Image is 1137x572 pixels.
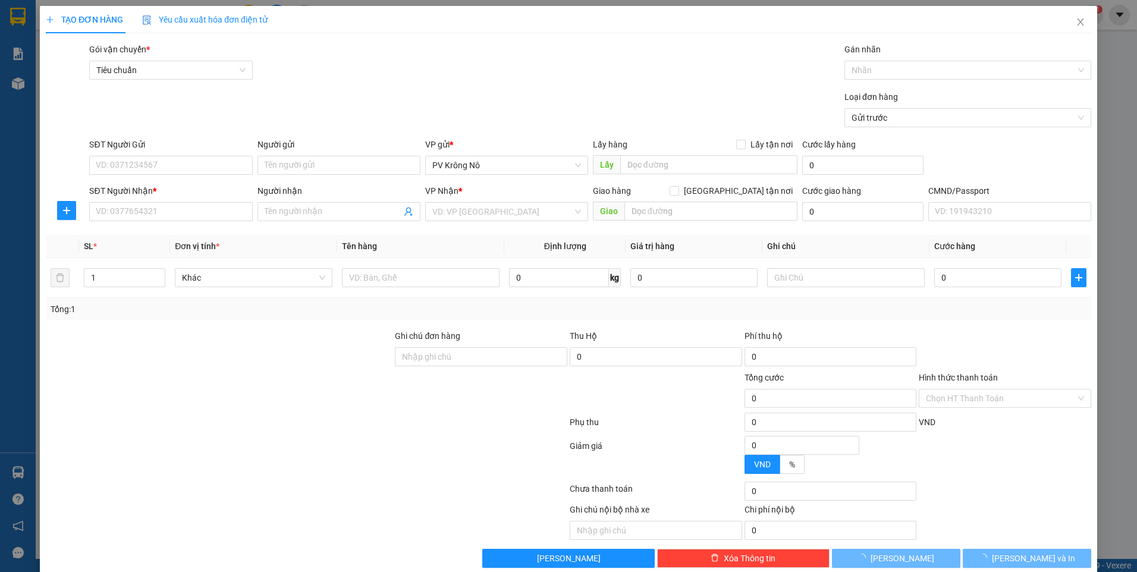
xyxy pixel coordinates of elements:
[745,329,917,347] div: Phí thu hộ
[802,202,924,221] input: Cước giao hàng
[142,15,268,24] span: Yêu cầu xuất hóa đơn điện tử
[844,45,881,54] label: Gán nhãn
[395,331,460,341] label: Ghi chú đơn hàng
[51,268,70,287] button: delete
[395,347,567,366] input: Ghi chú đơn hàng
[570,331,597,341] span: Thu Hộ
[624,202,798,221] input: Dọc đường
[609,268,621,287] span: kg
[745,373,784,382] span: Tổng cước
[182,269,325,287] span: Khác
[537,552,601,565] span: [PERSON_NAME]
[89,184,252,197] div: SĐT Người Nhận
[992,552,1075,565] span: [PERSON_NAME] và In
[342,268,500,287] input: VD: Bàn, Ghế
[51,303,439,316] div: Tổng: 1
[1071,268,1086,287] button: plus
[789,460,795,469] span: %
[852,109,1084,127] span: Gửi trước
[657,549,830,568] button: deleteXóa Thông tin
[802,140,856,149] label: Cước lấy hàng
[593,186,631,196] span: Giao hàng
[1076,17,1085,27] span: close
[963,549,1091,568] button: [PERSON_NAME] và In
[425,138,588,151] div: VP gửi
[745,503,917,521] div: Chi phí nội bộ
[568,482,743,503] div: Chưa thanh toán
[568,439,743,479] div: Giảm giá
[767,268,925,287] input: Ghi Chú
[762,235,929,258] th: Ghi chú
[746,138,797,151] span: Lấy tận nơi
[630,268,758,287] input: 0
[832,549,960,568] button: [PERSON_NAME]
[754,460,771,469] span: VND
[425,186,458,196] span: VP Nhận
[593,140,627,149] span: Lấy hàng
[404,207,413,216] span: user-add
[630,241,674,251] span: Giá trị hàng
[1072,273,1086,282] span: plus
[934,241,975,251] span: Cước hàng
[568,416,743,436] div: Phụ thu
[89,45,150,54] span: Gói vận chuyển
[593,202,624,221] span: Giao
[871,552,934,565] span: [PERSON_NAME]
[1064,6,1097,39] button: Close
[724,552,775,565] span: Xóa Thông tin
[342,241,377,251] span: Tên hàng
[844,92,898,102] label: Loại đơn hàng
[89,138,252,151] div: SĐT Người Gửi
[858,554,871,562] span: loading
[802,186,861,196] label: Cước giao hàng
[46,15,54,24] span: plus
[257,184,420,197] div: Người nhận
[46,15,123,24] span: TẠO ĐƠN HÀNG
[432,156,581,174] span: PV Krông Nô
[593,155,620,174] span: Lấy
[570,521,742,540] input: Nhập ghi chú
[919,373,998,382] label: Hình thức thanh toán
[544,241,586,251] span: Định lượng
[802,156,924,175] input: Cước lấy hàng
[57,201,76,220] button: plus
[919,417,935,427] span: VND
[175,241,219,251] span: Đơn vị tính
[620,155,798,174] input: Dọc đường
[58,206,76,215] span: plus
[679,184,797,197] span: [GEOGRAPHIC_DATA] tận nơi
[96,61,245,79] span: Tiêu chuẩn
[979,554,992,562] span: loading
[84,241,93,251] span: SL
[928,184,1091,197] div: CMND/Passport
[482,549,655,568] button: [PERSON_NAME]
[257,138,420,151] div: Người gửi
[142,15,152,25] img: icon
[570,503,742,521] div: Ghi chú nội bộ nhà xe
[711,554,719,563] span: delete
